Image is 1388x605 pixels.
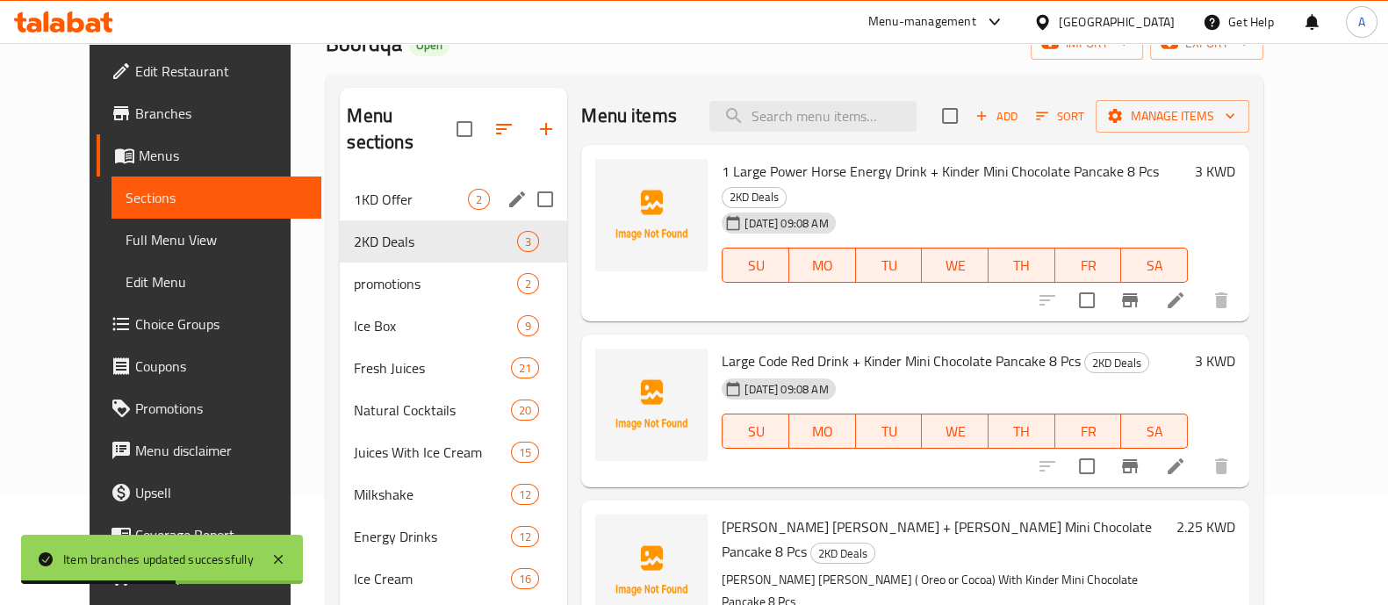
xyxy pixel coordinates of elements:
[730,253,782,278] span: SU
[340,305,567,347] div: Ice Box9
[1110,105,1235,127] span: Manage items
[340,389,567,431] div: Natural Cocktails20
[517,273,539,294] div: items
[354,315,517,336] span: Ice Box
[354,400,511,421] span: Natural Cocktails
[97,387,321,429] a: Promotions
[922,248,989,283] button: WE
[1121,414,1188,449] button: SA
[518,234,538,250] span: 3
[722,248,789,283] button: SU
[468,189,490,210] div: items
[989,414,1055,449] button: TH
[581,103,677,129] h2: Menu items
[868,11,976,32] div: Menu-management
[996,253,1048,278] span: TH
[1128,253,1181,278] span: SA
[511,526,539,547] div: items
[1358,12,1365,32] span: A
[135,482,307,503] span: Upsell
[135,440,307,461] span: Menu disclaimer
[518,276,538,292] span: 2
[340,347,567,389] div: Fresh Juices21
[512,444,538,461] span: 15
[922,414,989,449] button: WE
[973,106,1020,126] span: Add
[856,248,923,283] button: TU
[722,514,1152,565] span: [PERSON_NAME] [PERSON_NAME] + [PERSON_NAME] Mini Chocolate Pancake 8 Pcs
[796,253,849,278] span: MO
[63,550,254,569] div: Item branches updated successfully
[968,103,1025,130] span: Add item
[796,419,849,444] span: MO
[135,61,307,82] span: Edit Restaurant
[347,103,457,155] h2: Menu sections
[1045,32,1129,54] span: import
[512,529,538,545] span: 12
[354,526,511,547] span: Energy Drinks
[97,92,321,134] a: Branches
[354,442,511,463] span: Juices With Ice Cream
[722,348,1081,374] span: Large Code Red Drink + Kinder Mini Chocolate Pancake 8 Pcs
[511,442,539,463] div: items
[1165,456,1186,477] a: Edit menu item
[354,273,517,294] span: promotions
[340,473,567,515] div: Milkshake12
[354,189,468,210] span: 1KD Offer
[1025,103,1096,130] span: Sort items
[1068,448,1105,485] span: Select to update
[340,220,567,263] div: 2KD Deals3
[511,400,539,421] div: items
[1062,253,1115,278] span: FR
[737,215,835,232] span: [DATE] 09:08 AM
[1200,445,1242,487] button: delete
[1109,445,1151,487] button: Branch-specific-item
[354,357,511,378] span: Fresh Juices
[863,253,916,278] span: TU
[1096,100,1249,133] button: Manage items
[97,50,321,92] a: Edit Restaurant
[512,360,538,377] span: 21
[340,515,567,558] div: Energy Drinks12
[1195,159,1235,184] h6: 3 KWD
[595,159,708,271] img: 1 Large Power Horse Energy Drink + Kinder Mini Chocolate Pancake 8 Pcs
[811,544,874,564] span: 2KD Deals
[504,186,530,212] button: edit
[1200,279,1242,321] button: delete
[1128,419,1181,444] span: SA
[1055,414,1122,449] button: FR
[135,356,307,377] span: Coupons
[340,431,567,473] div: Juices With Ice Cream15
[354,484,511,505] span: Milkshake
[929,253,982,278] span: WE
[1165,290,1186,311] a: Edit menu item
[111,261,321,303] a: Edit Menu
[135,103,307,124] span: Branches
[1036,106,1084,126] span: Sort
[409,35,449,56] div: Open
[126,271,307,292] span: Edit Menu
[1164,32,1249,54] span: export
[111,176,321,219] a: Sections
[354,231,517,252] span: 2KD Deals
[789,248,856,283] button: MO
[929,419,982,444] span: WE
[1109,279,1151,321] button: Branch-specific-item
[810,543,875,564] div: 2KD Deals
[989,248,1055,283] button: TH
[996,419,1048,444] span: TH
[511,357,539,378] div: items
[340,558,567,600] div: Ice Cream16
[722,187,787,208] div: 2KD Deals
[97,303,321,345] a: Choice Groups
[863,419,916,444] span: TU
[512,402,538,419] span: 20
[595,349,708,461] img: Large Code Red Drink + Kinder Mini Chocolate Pancake 8 Pcs
[135,566,307,587] span: Grocery Checklist
[789,414,856,449] button: MO
[97,472,321,514] a: Upsell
